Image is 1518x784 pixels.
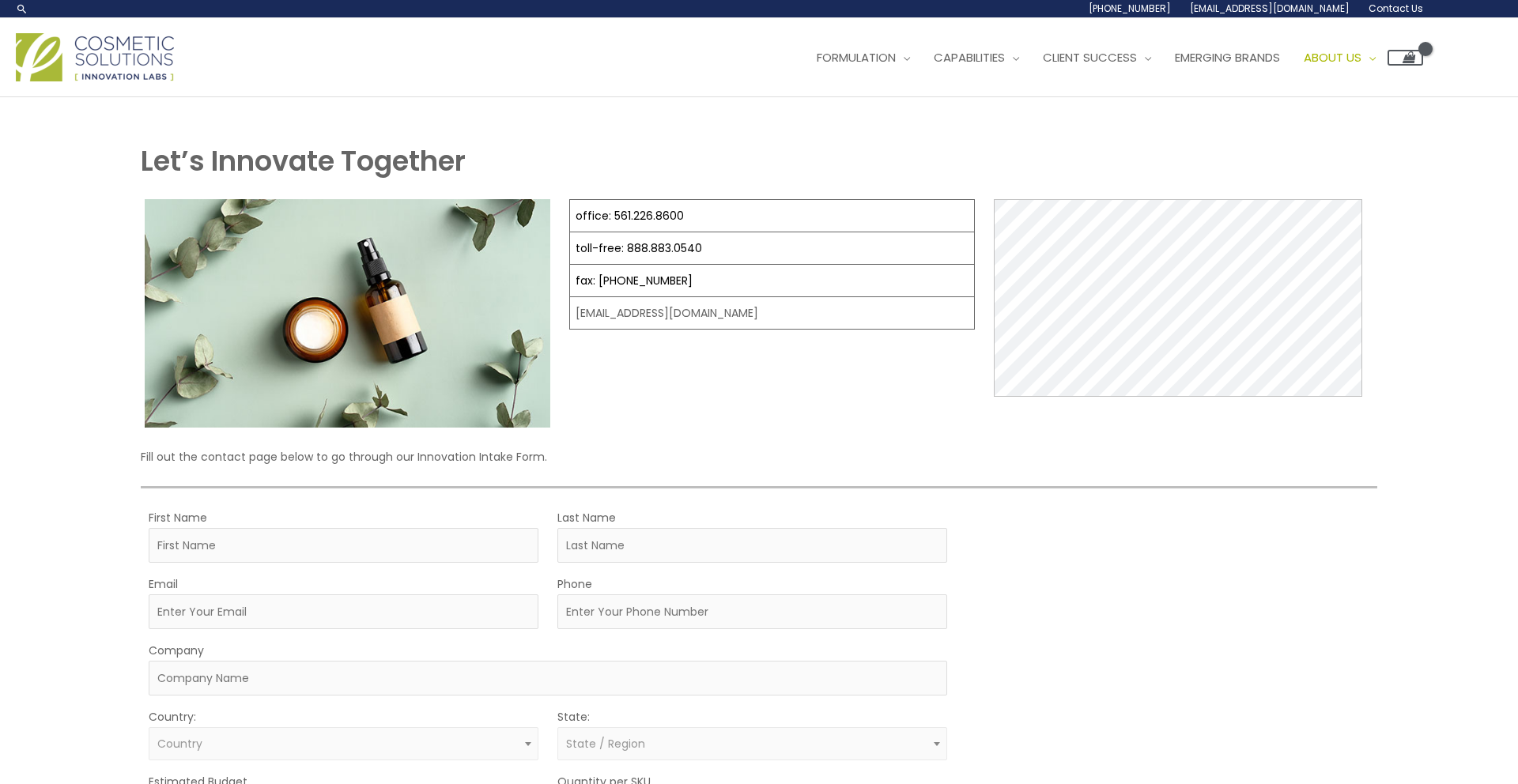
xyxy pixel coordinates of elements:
[16,33,174,81] img: Cosmetic Solutions Logo
[805,34,922,81] a: Formulation
[149,640,204,661] label: Company
[141,141,466,180] strong: Let’s Innovate Together
[149,661,947,695] input: Company Name
[557,507,616,528] label: Last Name
[1292,34,1388,81] a: About Us
[1369,2,1423,15] span: Contact Us
[149,507,207,528] label: First Name
[149,528,538,563] input: First Name
[141,447,1377,467] p: Fill out the contact page below to go through our Innovation Intake Form.
[1190,2,1350,15] span: [EMAIL_ADDRESS][DOMAIN_NAME]
[557,594,947,629] input: Enter Your Phone Number
[817,49,896,66] span: Formulation
[576,273,693,288] a: fax: [PHONE_NUMBER]
[149,707,196,727] label: Country:
[1304,49,1361,66] span: About Us
[1089,2,1171,15] span: [PHONE_NUMBER]
[1043,49,1137,66] span: Client Success
[922,34,1031,81] a: Capabilities
[145,199,550,428] img: Contact page image for private label skincare manufacturer Cosmetic solutions shows a skin care b...
[569,297,974,330] td: [EMAIL_ADDRESS][DOMAIN_NAME]
[557,528,947,563] input: Last Name
[557,574,592,594] label: Phone
[557,707,590,727] label: State:
[793,34,1423,81] nav: Site Navigation
[934,49,1005,66] span: Capabilities
[149,594,538,629] input: Enter Your Email
[576,208,684,224] a: office: 561.226.8600
[16,2,28,15] a: Search icon link
[576,240,702,256] a: toll-free: 888.883.0540
[1175,49,1280,66] span: Emerging Brands
[566,736,645,752] span: State / Region
[1388,50,1423,66] a: View Shopping Cart, empty
[1163,34,1292,81] a: Emerging Brands
[157,736,202,752] span: Country
[149,574,178,594] label: Email
[1031,34,1163,81] a: Client Success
